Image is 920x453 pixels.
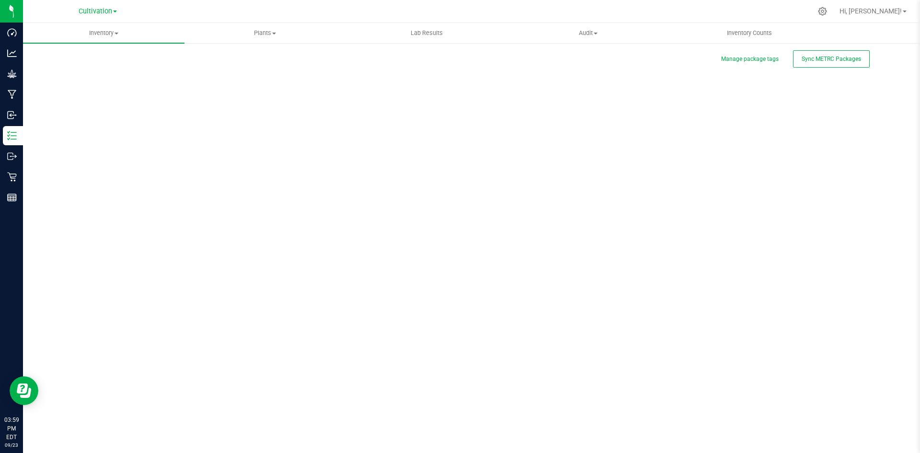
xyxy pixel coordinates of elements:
span: Sync METRC Packages [802,56,861,62]
span: Plants [185,29,345,37]
inline-svg: Grow [7,69,17,79]
inline-svg: Retail [7,172,17,182]
inline-svg: Analytics [7,48,17,58]
div: Manage settings [816,7,828,16]
button: Manage package tags [721,55,779,63]
span: Cultivation [79,7,112,15]
a: Inventory [23,23,184,43]
iframe: Resource center [10,376,38,405]
button: Sync METRC Packages [793,50,870,68]
a: Audit [507,23,669,43]
span: Audit [508,29,668,37]
span: Inventory [23,29,184,37]
span: Lab Results [398,29,456,37]
span: Inventory Counts [714,29,785,37]
inline-svg: Dashboard [7,28,17,37]
inline-svg: Manufacturing [7,90,17,99]
span: Hi, [PERSON_NAME]! [839,7,902,15]
p: 03:59 PM EDT [4,416,19,441]
inline-svg: Reports [7,193,17,202]
p: 09/23 [4,441,19,449]
a: Plants [184,23,346,43]
a: Inventory Counts [669,23,830,43]
inline-svg: Inventory [7,131,17,140]
inline-svg: Inbound [7,110,17,120]
inline-svg: Outbound [7,151,17,161]
a: Lab Results [346,23,507,43]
